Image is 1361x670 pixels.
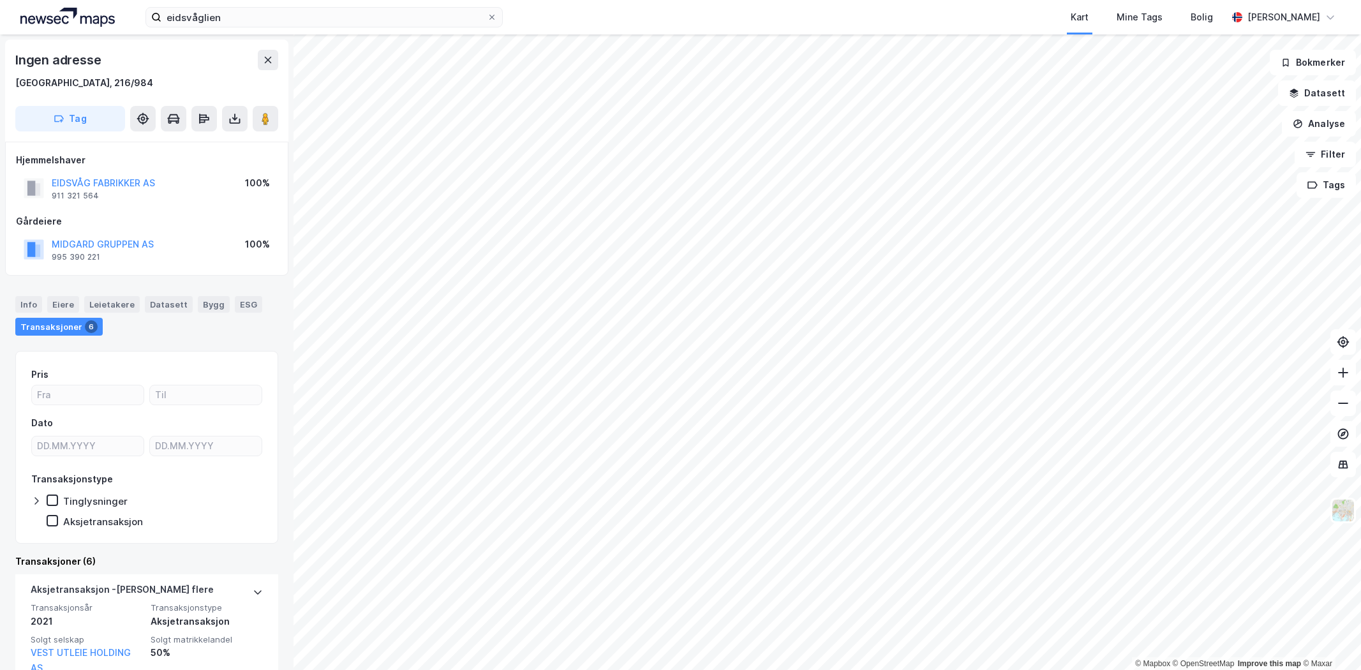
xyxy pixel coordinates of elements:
button: Bokmerker [1270,50,1356,75]
div: Kontrollprogram for chat [1297,609,1361,670]
div: [PERSON_NAME] [1247,10,1320,25]
a: Improve this map [1238,659,1301,668]
div: 2021 [31,614,143,629]
button: Analyse [1282,111,1356,137]
div: 995 390 221 [52,252,100,262]
div: Dato [31,415,53,431]
div: Eiere [47,296,79,313]
a: Mapbox [1135,659,1170,668]
div: Bolig [1191,10,1213,25]
input: DD.MM.YYYY [32,436,144,456]
div: Tinglysninger [63,495,128,507]
span: Solgt matrikkelandel [151,634,263,645]
div: Pris [31,367,48,382]
button: Datasett [1278,80,1356,106]
div: [GEOGRAPHIC_DATA], 216/984 [15,75,153,91]
div: Aksjetransaksjon [151,614,263,629]
div: Mine Tags [1117,10,1163,25]
div: Transaksjonstype [31,472,113,487]
button: Filter [1295,142,1356,167]
div: 6 [85,320,98,333]
button: Tags [1297,172,1356,198]
div: Transaksjoner [15,318,103,336]
div: Aksjetransaksjon - [PERSON_NAME] flere [31,582,214,602]
button: Tag [15,106,125,131]
div: 100% [245,237,270,252]
div: Datasett [145,296,193,313]
iframe: Chat Widget [1297,609,1361,670]
input: DD.MM.YYYY [150,436,262,456]
div: 50% [151,645,263,660]
div: 100% [245,175,270,191]
div: Hjemmelshaver [16,153,278,168]
div: ESG [235,296,262,313]
div: 911 321 564 [52,191,99,201]
img: logo.a4113a55bc3d86da70a041830d287a7e.svg [20,8,115,27]
div: Ingen adresse [15,50,103,70]
span: Transaksjonstype [151,602,263,613]
div: Leietakere [84,296,140,313]
div: Gårdeiere [16,214,278,229]
div: Aksjetransaksjon [63,516,143,528]
div: Kart [1071,10,1089,25]
input: Til [150,385,262,405]
div: Transaksjoner (6) [15,554,278,569]
div: Info [15,296,42,313]
span: Transaksjonsår [31,602,143,613]
span: Solgt selskap [31,634,143,645]
input: Søk på adresse, matrikkel, gårdeiere, leietakere eller personer [161,8,487,27]
a: OpenStreetMap [1173,659,1235,668]
input: Fra [32,385,144,405]
div: Bygg [198,296,230,313]
img: Z [1331,498,1355,523]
